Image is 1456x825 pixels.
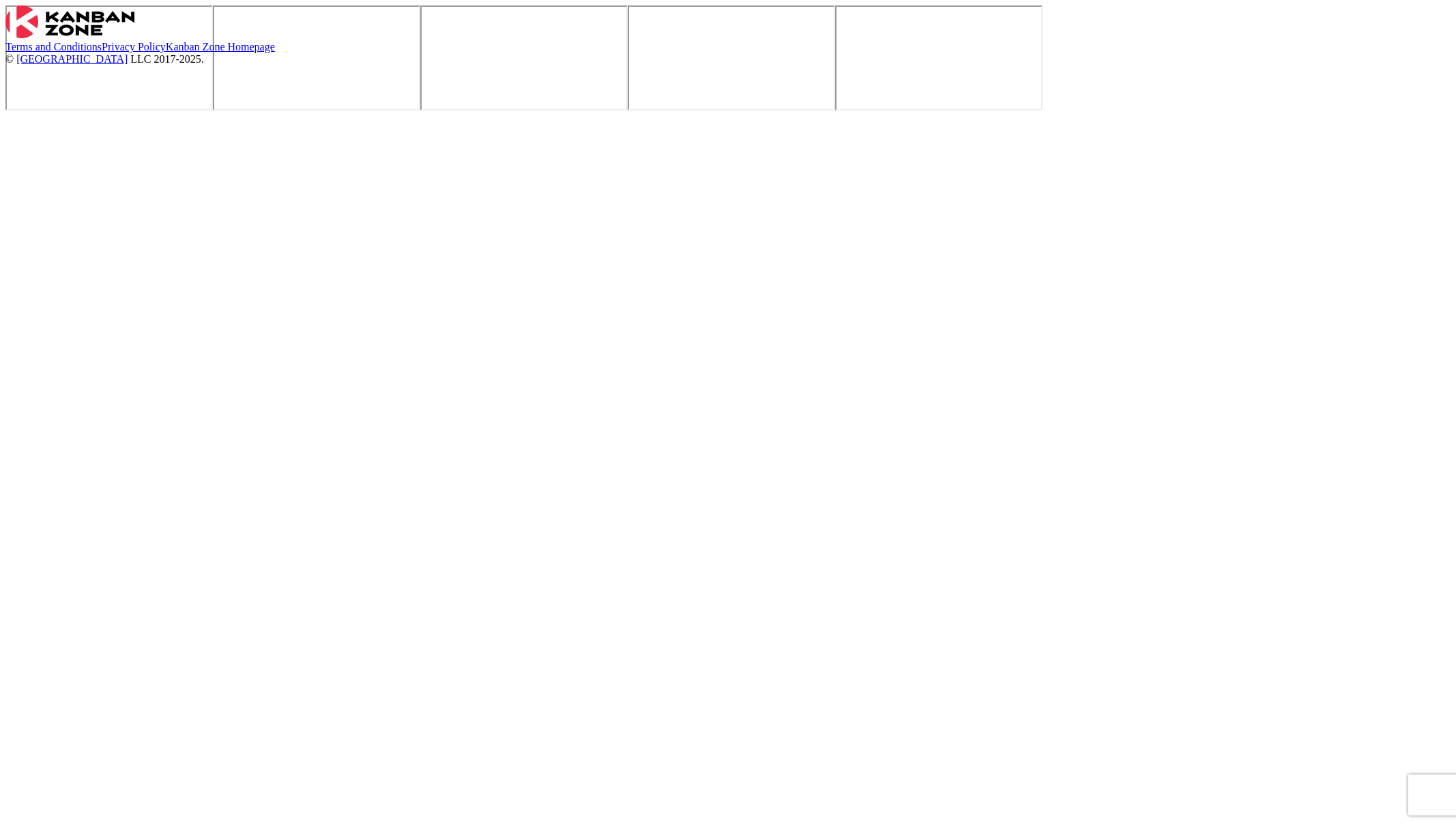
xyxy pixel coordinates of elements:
iframe: UserGuiding Knowledge Base [628,5,835,110]
a: Kanban Zone Homepage [166,41,275,52]
iframe: UserGuiding Product Updates [835,5,1043,110]
div: © LLC 2017- 2025 . [5,53,1451,65]
a: [GEOGRAPHIC_DATA] [16,53,128,65]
